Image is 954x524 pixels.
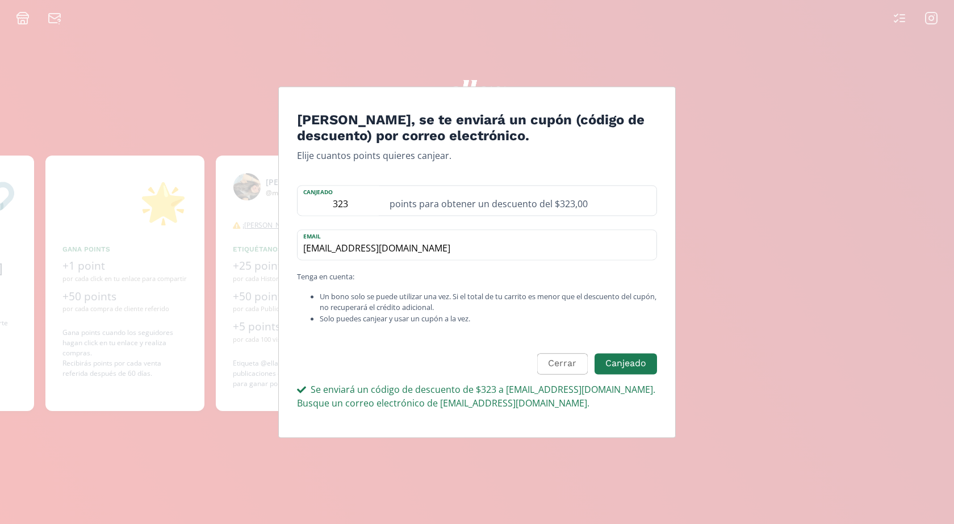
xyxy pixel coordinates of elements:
li: Solo puedes canjear y usar un cupón a la vez. [320,313,657,324]
p: Tenga en cuenta: [297,272,657,283]
div: Edit Program [278,86,676,438]
h4: [PERSON_NAME], se te enviará un cupón (código de descuento) por correo electrónico. [297,112,657,145]
label: Canjeado [298,186,383,197]
div: Se enviará un código de descuento de $323 a [EMAIL_ADDRESS][DOMAIN_NAME]. Busque un correo electr... [297,383,657,410]
button: Cerrar [537,353,587,374]
p: Elije cuantos points quieres canjear. [297,149,657,163]
div: points para obtener un descuento del $323,00 [383,186,656,216]
button: Canjeado [595,353,657,374]
label: email [298,230,645,241]
li: Un bono solo se puede utilizar una vez. Si el total de tu carrito es menor que el descuento del c... [320,292,657,313]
